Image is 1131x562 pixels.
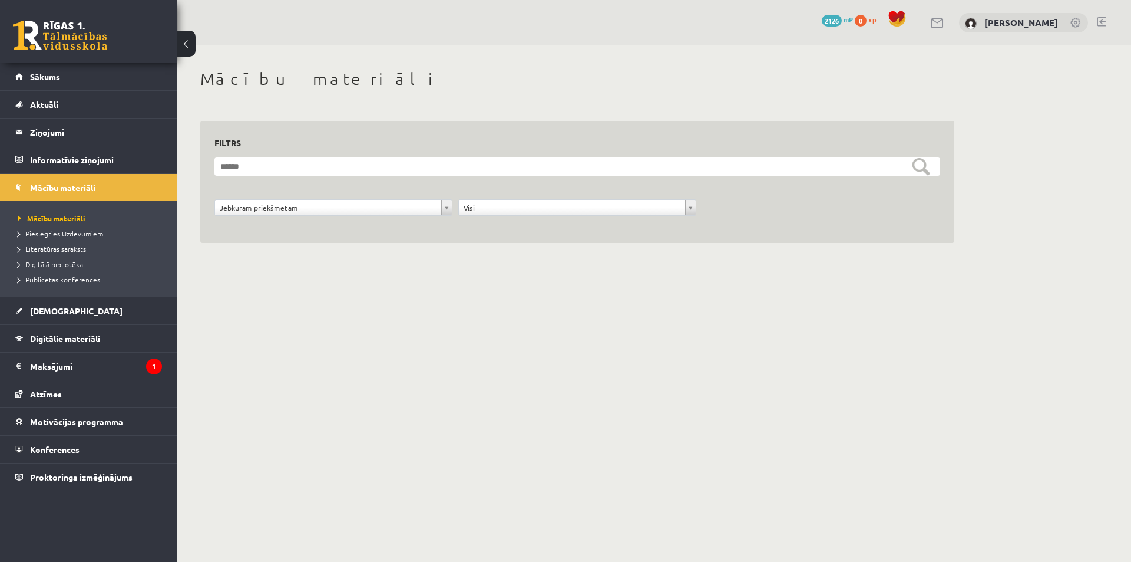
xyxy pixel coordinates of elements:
[844,15,853,24] span: mP
[200,69,954,89] h1: Mācību materiāli
[30,389,62,399] span: Atzīmes
[220,200,436,215] span: Jebkuram priekšmetam
[214,135,926,151] h3: Filtrs
[855,15,867,27] span: 0
[15,464,162,491] a: Proktoringa izmēģinājums
[215,200,452,215] a: Jebkuram priekšmetam
[984,17,1058,28] a: [PERSON_NAME]
[18,228,165,239] a: Pieslēgties Uzdevumiem
[18,274,165,285] a: Publicētas konferences
[30,119,162,146] legend: Ziņojumi
[18,213,85,223] span: Mācību materiāli
[822,15,842,27] span: 2126
[15,91,162,118] a: Aktuāli
[30,71,60,82] span: Sākums
[15,174,162,201] a: Mācību materiāli
[18,259,165,270] a: Digitālā bibliotēka
[15,325,162,352] a: Digitālie materiāli
[18,244,165,254] a: Literatūras saraksts
[965,18,977,29] img: Enija Kristiāna Mezīte
[15,436,162,463] a: Konferences
[18,244,86,254] span: Literatūras saraksts
[30,353,162,380] legend: Maksājumi
[30,305,123,316] span: [DEMOGRAPHIC_DATA]
[15,297,162,324] a: [DEMOGRAPHIC_DATA]
[18,229,103,238] span: Pieslēgties Uzdevumiem
[459,200,696,215] a: Visi
[15,408,162,435] a: Motivācijas programma
[18,213,165,224] a: Mācību materiāli
[18,275,100,284] span: Publicētas konferences
[30,444,80,455] span: Konferences
[30,333,100,344] span: Digitālie materiāli
[30,416,123,427] span: Motivācijas programma
[30,146,162,173] legend: Informatīvie ziņojumi
[13,21,107,50] a: Rīgas 1. Tālmācības vidusskola
[464,200,680,215] span: Visi
[15,380,162,407] a: Atzīmes
[15,63,162,90] a: Sākums
[15,119,162,146] a: Ziņojumi
[18,259,83,269] span: Digitālā bibliotēka
[30,99,58,110] span: Aktuāli
[855,15,882,24] a: 0 xp
[15,146,162,173] a: Informatīvie ziņojumi
[822,15,853,24] a: 2126 mP
[30,472,133,482] span: Proktoringa izmēģinājums
[868,15,876,24] span: xp
[30,182,95,193] span: Mācību materiāli
[15,353,162,380] a: Maksājumi1
[146,359,162,374] i: 1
